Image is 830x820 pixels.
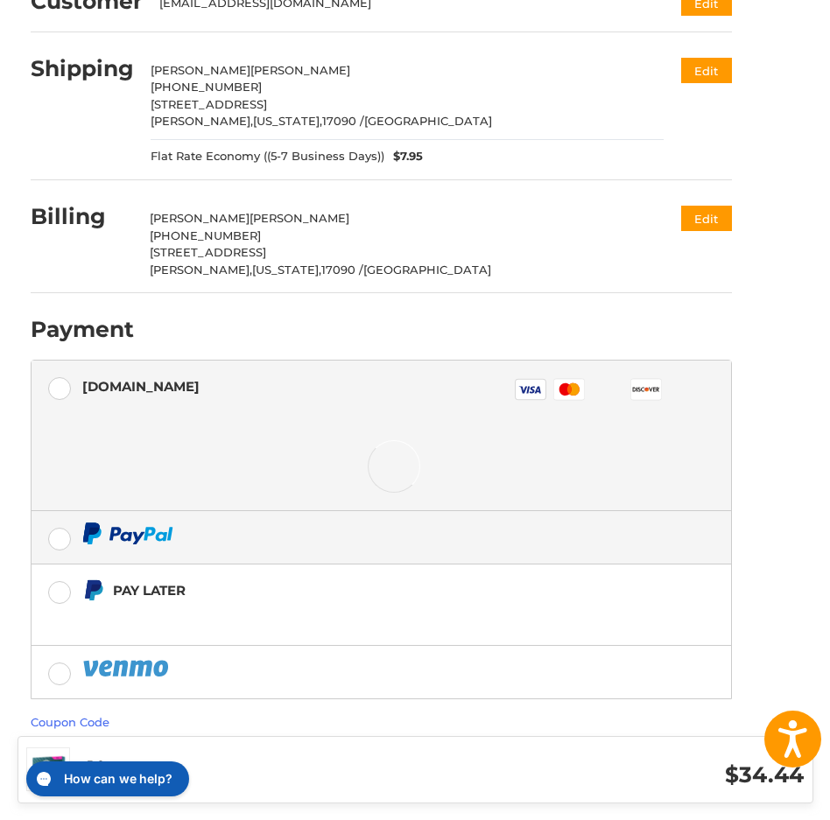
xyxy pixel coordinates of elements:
span: 17090 / [321,263,363,277]
iframe: Gorgias live chat messenger [18,755,194,802]
img: PayPal icon [82,522,173,544]
span: Flat Rate Economy ((5-7 Business Days)) [151,148,384,165]
span: [PERSON_NAME], [151,114,253,128]
h3: $34.44 [446,761,804,788]
span: [PERSON_NAME] [151,63,250,77]
span: [PHONE_NUMBER] [151,80,262,94]
a: Coupon Code [31,715,109,729]
span: [GEOGRAPHIC_DATA] [364,114,492,128]
h2: Shipping [31,55,134,82]
span: [PERSON_NAME], [150,263,252,277]
img: PayPal icon [82,657,172,679]
span: [PHONE_NUMBER] [150,228,261,242]
span: $7.95 [384,148,423,165]
span: [STREET_ADDRESS] [150,245,266,259]
span: [US_STATE], [252,263,321,277]
span: [STREET_ADDRESS] [151,97,267,111]
button: Edit [681,58,732,83]
span: [PERSON_NAME] [250,211,349,225]
h2: Billing [31,203,133,230]
span: [GEOGRAPHIC_DATA] [363,263,491,277]
span: [PERSON_NAME] [150,211,250,225]
h2: Payment [31,316,134,343]
img: Callaway Reva Golf Balls [27,748,69,790]
div: Pay Later [113,576,448,605]
button: Edit [681,206,732,231]
span: [PERSON_NAME] [250,63,350,77]
h3: 1 Item [88,757,446,777]
span: [US_STATE], [253,114,322,128]
img: Pay Later icon [82,579,104,601]
iframe: PayPal Message 1 [82,608,448,624]
div: [DOMAIN_NAME] [82,372,200,401]
span: 17090 / [322,114,364,128]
